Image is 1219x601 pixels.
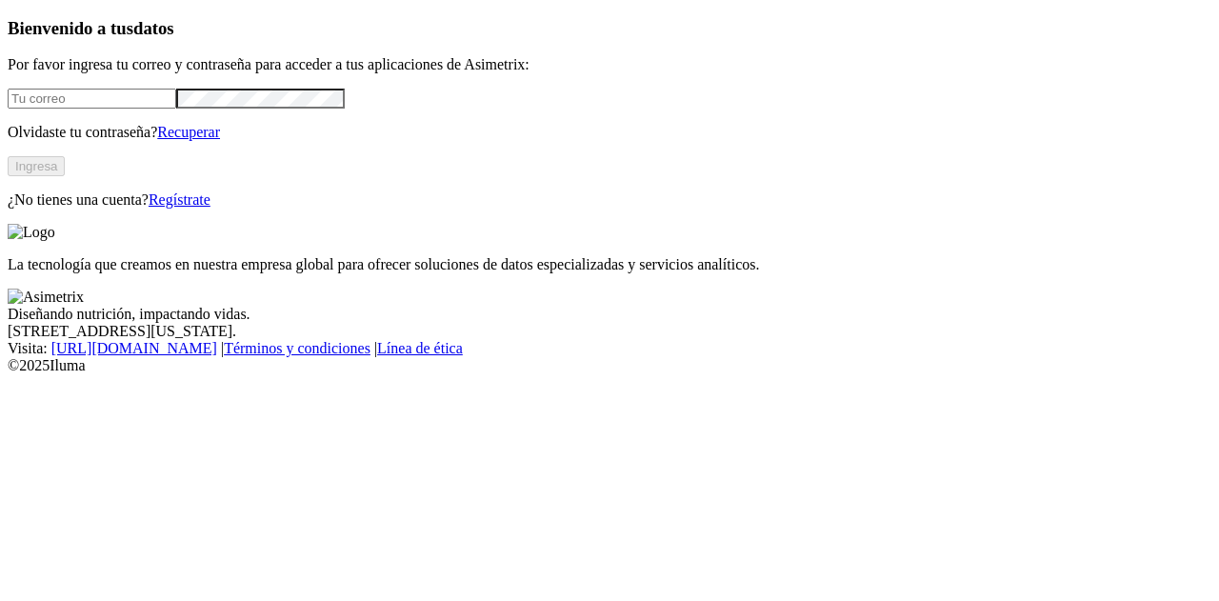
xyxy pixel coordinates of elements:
[377,340,463,356] a: Línea de ética
[224,340,370,356] a: Términos y condiciones
[8,18,1211,39] h3: Bienvenido a tus
[8,156,65,176] button: Ingresa
[8,124,1211,141] p: Olvidaste tu contraseña?
[149,191,210,208] a: Regístrate
[8,89,176,109] input: Tu correo
[8,224,55,241] img: Logo
[51,340,217,356] a: [URL][DOMAIN_NAME]
[8,191,1211,209] p: ¿No tienes una cuenta?
[8,357,1211,374] div: © 2025 Iluma
[157,124,220,140] a: Recuperar
[8,306,1211,323] div: Diseñando nutrición, impactando vidas.
[133,18,174,38] span: datos
[8,56,1211,73] p: Por favor ingresa tu correo y contraseña para acceder a tus aplicaciones de Asimetrix:
[8,323,1211,340] div: [STREET_ADDRESS][US_STATE].
[8,289,84,306] img: Asimetrix
[8,340,1211,357] div: Visita : | |
[8,256,1211,273] p: La tecnología que creamos en nuestra empresa global para ofrecer soluciones de datos especializad...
